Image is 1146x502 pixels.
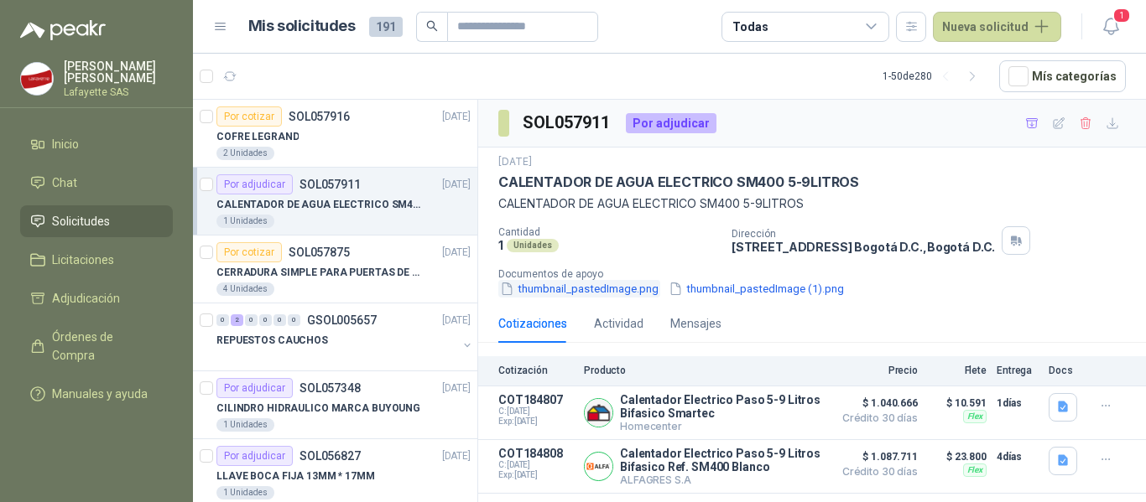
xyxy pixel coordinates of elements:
a: Manuales y ayuda [20,378,173,410]
p: Entrega [997,365,1039,376]
div: 0 [216,314,229,326]
p: GSOL005657 [307,314,377,326]
span: Manuales y ayuda [52,385,148,403]
div: 0 [273,314,286,326]
span: Exp: [DATE] [498,417,574,427]
a: Por cotizarSOL057916[DATE] COFRE LEGRAND2 Unidades [193,100,477,168]
span: 1 [1112,8,1131,23]
a: Por cotizarSOL057875[DATE] CERRADURA SIMPLE PARA PUERTAS DE VIDRIO4 Unidades [193,235,477,303]
p: Calentador Electrico Paso 5-9 Litros Bifasico Smartec [620,393,824,420]
a: Por adjudicarSOL057348[DATE] CILINDRO HIDRAULICO MARCA BUYOUNG1 Unidades [193,371,477,439]
a: Órdenes de Compra [20,321,173,371]
a: Solicitudes [20,205,173,237]
img: Company Logo [21,63,53,95]
div: Por adjudicar [216,174,293,194]
p: LLAVE BOCA FIJA 13MM * 17MM [216,468,375,484]
p: Dirección [732,228,995,240]
div: 2 Unidades [216,147,274,160]
span: C: [DATE] [498,460,574,470]
span: $ 1.087.711 [834,447,918,467]
a: Chat [20,167,173,199]
p: Lafayette SAS [64,87,173,97]
div: Por adjudicar [626,113,716,133]
p: [STREET_ADDRESS] Bogotá D.C. , Bogotá D.C. [732,240,995,254]
div: 1 Unidades [216,486,274,499]
img: Logo peakr [20,20,106,40]
p: Precio [834,365,918,376]
div: Mensajes [670,314,721,333]
p: [PERSON_NAME] [PERSON_NAME] [64,60,173,84]
p: Cantidad [498,226,718,238]
div: 1 - 50 de 280 [883,63,986,90]
p: [DATE] [442,177,471,193]
a: Licitaciones [20,244,173,276]
a: 0 2 0 0 0 0 GSOL005657[DATE] REPUESTOS CAUCHOS [216,310,474,364]
p: CALENTADOR DE AGUA ELECTRICO SM400 5-9LITROS [216,197,425,213]
p: $ 10.591 [928,393,987,413]
p: ALFAGRES S.A [620,474,824,486]
p: Documentos de apoyo [498,268,1139,280]
div: Unidades [507,239,559,252]
span: 191 [369,17,403,37]
p: CERRADURA SIMPLE PARA PUERTAS DE VIDRIO [216,265,425,281]
p: COT184808 [498,447,574,460]
p: SOL057916 [289,111,350,122]
span: Crédito 30 días [834,413,918,423]
span: Crédito 30 días [834,467,918,477]
p: 1 [498,238,503,252]
div: 2 [231,314,243,326]
p: SOL057348 [300,382,361,394]
div: 0 [288,314,300,326]
p: Homecenter [620,420,824,432]
div: Por adjudicar [216,446,293,466]
p: CALENTADOR DE AGUA ELECTRICO SM400 5-9LITROS [498,194,1126,213]
button: Nueva solicitud [933,12,1061,42]
div: Por adjudicar [216,378,293,398]
p: [DATE] [442,313,471,329]
p: Cotización [498,365,574,376]
div: Por cotizar [216,242,282,262]
p: COT184807 [498,393,574,406]
span: Inicio [52,135,79,153]
h3: SOL057911 [523,110,612,136]
p: 1 días [997,393,1039,413]
h1: Mis solicitudes [248,14,356,39]
span: Órdenes de Compra [52,328,157,365]
span: Adjudicación [52,289,120,308]
p: REPUESTOS CAUCHOS [216,333,328,349]
p: COFRE LEGRAND [216,129,299,145]
button: Mís categorías [999,60,1126,92]
button: 1 [1096,12,1126,42]
div: 1 Unidades [216,215,274,228]
div: 1 Unidades [216,418,274,432]
p: [DATE] [442,448,471,464]
a: Por adjudicarSOL057911[DATE] CALENTADOR DE AGUA ELECTRICO SM400 5-9LITROS1 Unidades [193,168,477,235]
span: Licitaciones [52,251,114,269]
p: SOL057875 [289,246,350,258]
div: 4 Unidades [216,282,274,296]
div: Actividad [594,314,643,333]
img: Company Logo [585,453,612,480]
span: Chat [52,173,77,192]
div: Flex [963,410,987,423]
div: 0 [259,314,272,326]
p: Calentador Electrico Paso 5-9 Litros Bifasico Ref. SM400 Blanco [620,447,824,474]
div: Cotizaciones [498,314,567,333]
a: Inicio [20,128,173,160]
p: [DATE] [442,109,471,125]
p: [DATE] [442,245,471,261]
button: thumbnail_pastedImage.png [498,280,660,298]
p: SOL056827 [300,450,361,462]
div: 0 [245,314,258,326]
span: Solicitudes [52,212,110,230]
p: Flete [928,365,987,376]
p: Producto [584,365,824,376]
p: $ 23.800 [928,447,987,467]
p: Docs [1049,365,1082,376]
span: Exp: [DATE] [498,470,574,480]
p: [DATE] [442,380,471,396]
p: CALENTADOR DE AGUA ELECTRICO SM400 5-9LITROS [498,173,859,191]
div: Todas [732,18,768,36]
a: Adjudicación [20,282,173,314]
p: CILINDRO HIDRAULICO MARCA BUYOUNG [216,401,420,417]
